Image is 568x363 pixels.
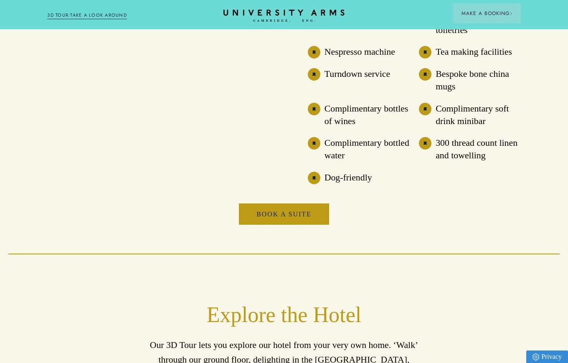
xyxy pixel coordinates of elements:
h3: 300 thread count linen and towelling [436,137,521,162]
img: image-e94e5ce88bee53a709c97330e55750c953861461-40x40-svg [419,46,431,58]
img: image-e94e5ce88bee53a709c97330e55750c953861461-40x40-svg [308,46,320,58]
h3: Complimentary soft drink minibar [436,103,521,127]
h3: Bespoke bone china mugs [436,68,521,93]
h3: Complimentary bottled water [325,137,410,162]
img: Arrow icon [510,12,512,15]
img: image-eb744e7ff81d60750c3343e6174bc627331de060-40x40-svg [308,68,320,81]
span: Make a Booking [461,10,512,17]
h2: Explore the Hotel [142,302,426,328]
a: 3D TOUR:TAKE A LOOK AROUND [47,12,127,19]
a: Home [223,10,345,23]
button: Make a BookingArrow icon [453,3,521,23]
img: image-e94e5ce88bee53a709c97330e55750c953861461-40x40-svg [419,103,431,115]
img: image-e94e5ce88bee53a709c97330e55750c953861461-40x40-svg [308,103,320,115]
a: Book a Suite [239,203,329,225]
img: image-e94e5ce88bee53a709c97330e55750c953861461-40x40-svg [419,137,431,150]
a: Privacy [526,350,568,363]
h3: Complimentary bottles of wines [325,103,410,127]
h3: Turndown service [325,68,390,81]
img: Privacy [532,353,539,360]
img: image-e94e5ce88bee53a709c97330e55750c953861461-40x40-svg [308,172,320,184]
h3: Dog-friendly [325,172,372,184]
img: image-e94e5ce88bee53a709c97330e55750c953861461-40x40-svg [419,68,431,81]
img: image-e94e5ce88bee53a709c97330e55750c953861461-40x40-svg [308,137,320,150]
h3: Nespresso machine [325,46,395,58]
h3: Tea making facilities [436,46,512,58]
